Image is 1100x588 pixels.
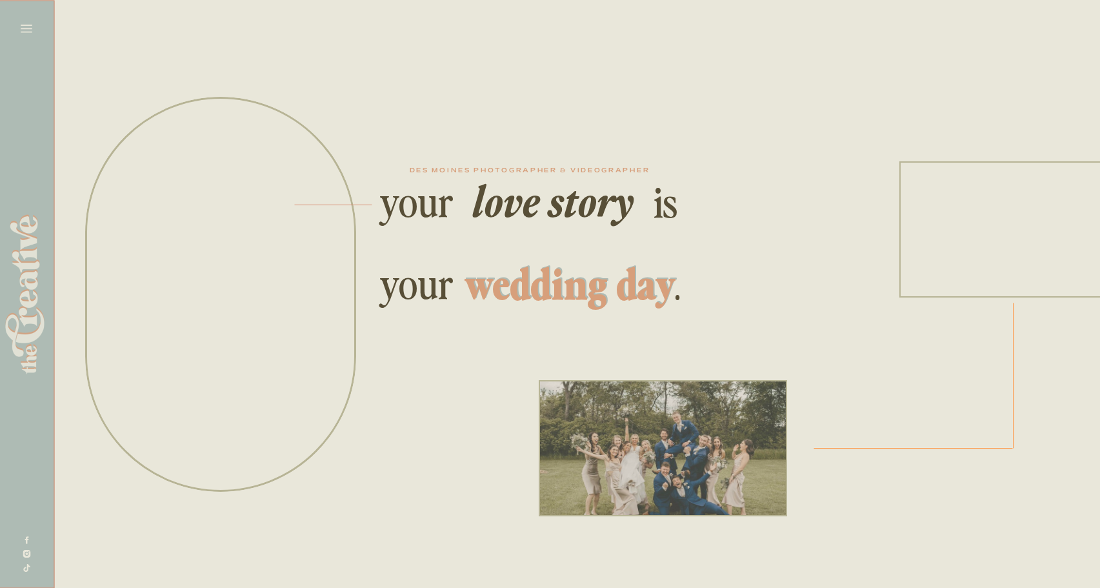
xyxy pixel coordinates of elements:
h1: des moines photographer & videographer [372,168,688,176]
h2: wedding day [457,258,683,303]
h2: love story [461,176,645,221]
h2: . [674,258,682,307]
h2: your [380,258,459,306]
h2: is [643,176,688,225]
h2: your [380,176,459,228]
